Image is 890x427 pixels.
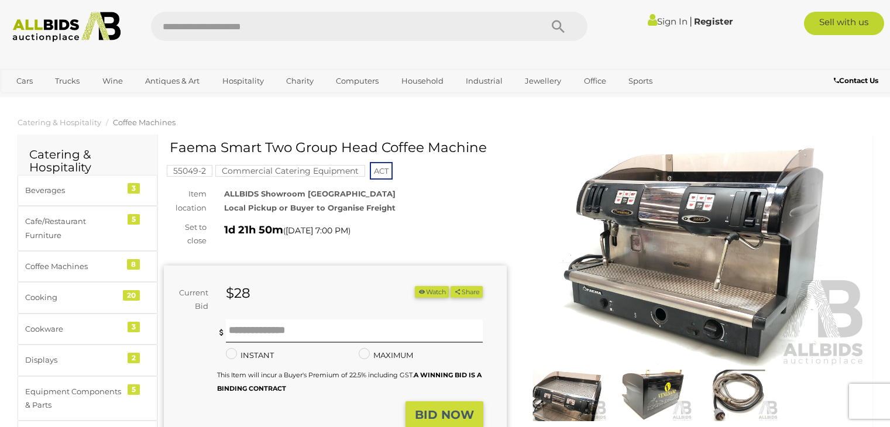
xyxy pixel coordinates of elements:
[415,408,474,422] strong: BID NOW
[138,71,207,91] a: Antiques & Art
[127,259,140,270] div: 8
[47,71,87,91] a: Trucks
[18,282,157,313] a: Cooking 20
[283,226,350,235] span: ( )
[25,353,122,367] div: Displays
[215,166,365,175] a: Commercial Catering Equipment
[128,384,140,395] div: 5
[155,221,215,248] div: Set to close
[25,385,122,412] div: Equipment Components & Parts
[18,206,157,251] a: Cafe/Restaurant Furniture 5
[415,286,449,298] li: Watch this item
[128,183,140,194] div: 3
[529,12,587,41] button: Search
[29,148,146,174] h2: Catering & Hospitality
[18,251,157,282] a: Coffee Machines 8
[328,71,386,91] a: Computers
[224,189,396,198] strong: ALLBIDS Showroom [GEOGRAPHIC_DATA]
[18,175,157,206] a: Beverages 3
[286,225,348,236] span: [DATE] 7:00 PM
[621,71,660,91] a: Sports
[524,146,867,367] img: Faema Smart Two Group Head Coffee Machine
[123,290,140,301] div: 20
[167,166,212,175] a: 55049-2
[25,184,122,197] div: Beverages
[25,260,122,273] div: Coffee Machines
[164,286,217,314] div: Current Bid
[458,71,510,91] a: Industrial
[215,165,365,177] mark: Commercial Catering Equipment
[834,76,878,85] b: Contact Us
[648,16,688,27] a: Sign In
[25,322,122,336] div: Cookware
[689,15,692,27] span: |
[9,71,40,91] a: Cars
[18,314,157,345] a: Cookware 3
[95,71,130,91] a: Wine
[217,371,482,392] small: This Item will incur a Buyer's Premium of 22.5% including GST.
[613,370,692,421] img: Faema Smart Two Group Head Coffee Machine
[279,71,321,91] a: Charity
[167,165,212,177] mark: 55049-2
[698,370,778,421] img: Faema Smart Two Group Head Coffee Machine
[804,12,884,35] a: Sell with us
[694,16,733,27] a: Register
[451,286,483,298] button: Share
[128,353,140,363] div: 2
[415,286,449,298] button: Watch
[18,118,101,127] a: Catering & Hospitality
[113,118,176,127] a: Coffee Machines
[370,162,393,180] span: ACT
[6,12,127,42] img: Allbids.com.au
[527,370,607,421] img: Faema Smart Two Group Head Coffee Machine
[25,291,122,304] div: Cooking
[155,187,215,215] div: Item location
[18,345,157,376] a: Displays 2
[226,285,250,301] strong: $28
[217,371,482,392] b: A WINNING BID IS A BINDING CONTRACT
[576,71,614,91] a: Office
[170,140,504,155] h1: Faema Smart Two Group Head Coffee Machine
[25,215,122,242] div: Cafe/Restaurant Furniture
[224,203,396,212] strong: Local Pickup or Buyer to Organise Freight
[394,71,451,91] a: Household
[224,223,283,236] strong: 1d 21h 50m
[834,74,881,87] a: Contact Us
[215,71,272,91] a: Hospitality
[226,349,274,362] label: INSTANT
[128,214,140,225] div: 5
[359,349,413,362] label: MAXIMUM
[9,91,107,110] a: [GEOGRAPHIC_DATA]
[18,376,157,421] a: Equipment Components & Parts 5
[128,322,140,332] div: 3
[517,71,569,91] a: Jewellery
